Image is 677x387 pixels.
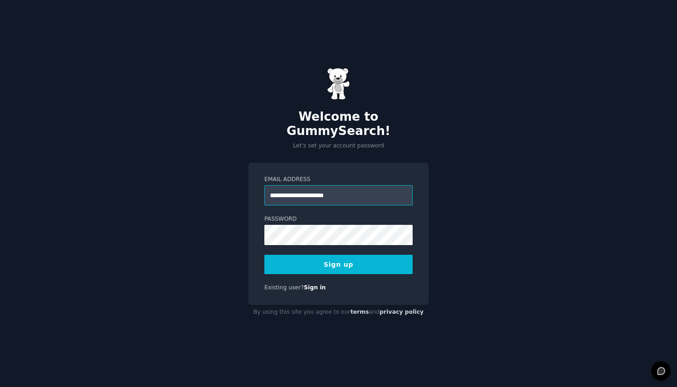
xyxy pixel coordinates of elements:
h2: Welcome to GummySearch! [248,110,429,139]
p: Let's set your account password [248,142,429,150]
label: Email Address [264,176,413,184]
div: By using this site you agree to our and [248,305,429,320]
label: Password [264,215,413,223]
button: Sign up [264,255,413,274]
a: Sign in [304,284,326,291]
img: Gummy Bear [327,68,350,100]
span: Existing user? [264,284,304,291]
a: privacy policy [379,309,424,315]
a: terms [350,309,369,315]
